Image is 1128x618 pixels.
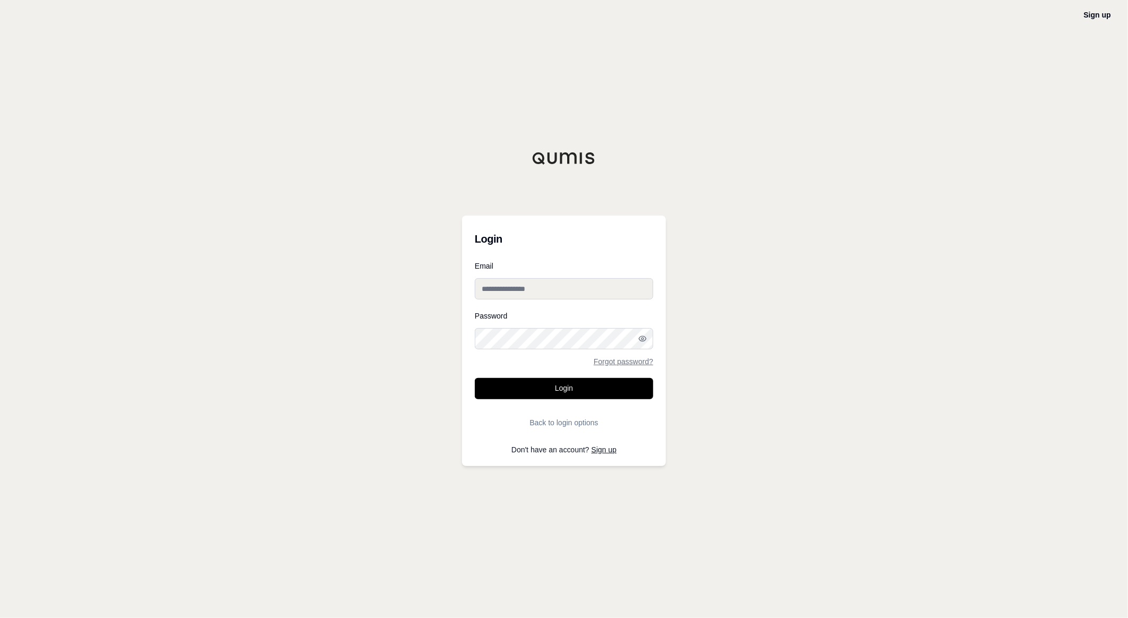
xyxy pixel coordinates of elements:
button: Login [475,378,653,399]
a: Sign up [1084,11,1111,19]
p: Don't have an account? [475,446,653,453]
label: Email [475,262,653,270]
button: Back to login options [475,412,653,433]
a: Sign up [592,445,617,454]
img: Qumis [532,152,596,165]
h3: Login [475,228,653,250]
a: Forgot password? [594,358,653,365]
label: Password [475,312,653,320]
